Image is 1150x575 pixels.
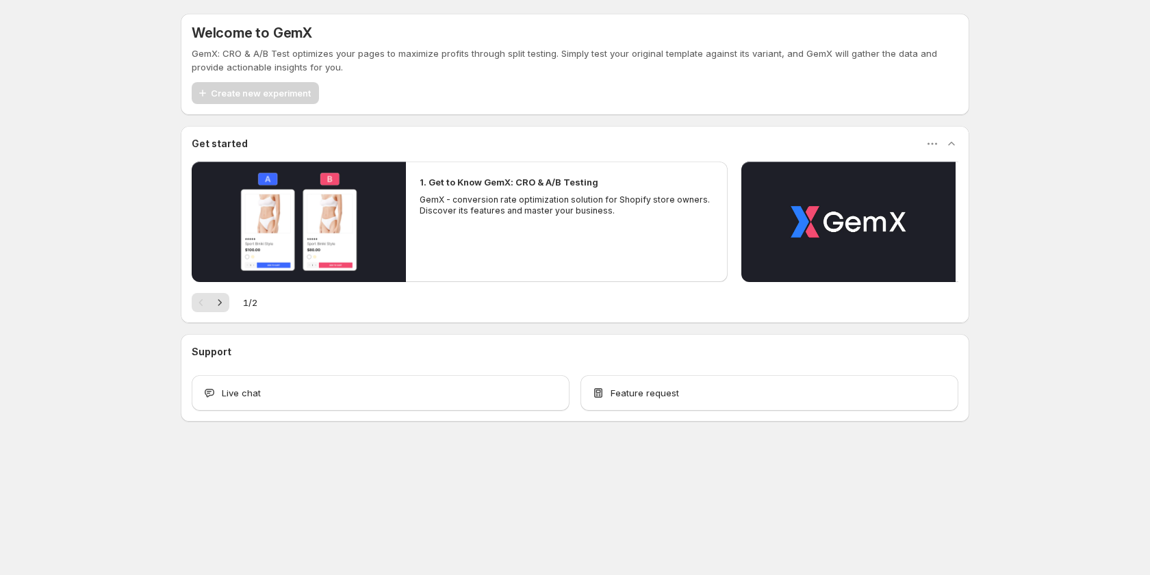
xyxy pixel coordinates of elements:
[420,194,714,216] p: GemX - conversion rate optimization solution for Shopify store owners. Discover its features and ...
[192,137,248,151] h3: Get started
[222,386,261,400] span: Live chat
[192,47,958,74] p: GemX: CRO & A/B Test optimizes your pages to maximize profits through split testing. Simply test ...
[420,175,598,189] h2: 1. Get to Know GemX: CRO & A/B Testing
[192,162,406,282] button: Play video
[192,345,231,359] h3: Support
[192,25,312,41] h5: Welcome to GemX
[611,386,679,400] span: Feature request
[210,293,229,312] button: Next
[741,162,956,282] button: Play video
[192,293,229,312] nav: Pagination
[243,296,257,309] span: 1 / 2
